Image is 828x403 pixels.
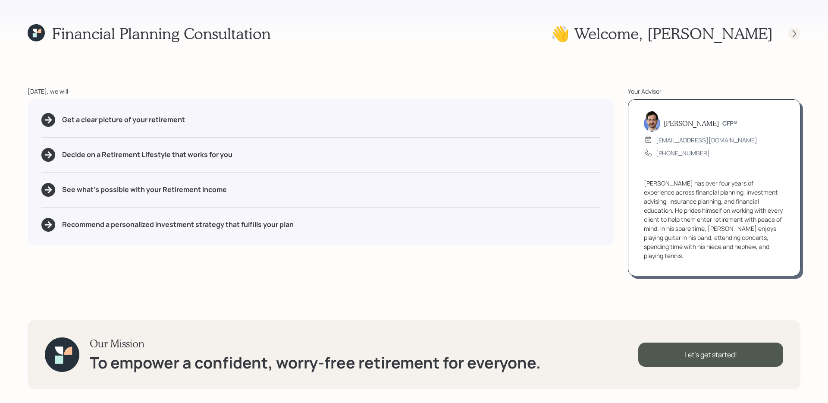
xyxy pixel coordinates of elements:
[664,119,719,127] h5: [PERSON_NAME]
[62,220,294,229] h5: Recommend a personalized investment strategy that fulfills your plan
[644,111,660,132] img: jonah-coleman-headshot.png
[656,135,757,145] div: [EMAIL_ADDRESS][DOMAIN_NAME]
[644,179,784,260] div: [PERSON_NAME] has over four years of experience across financial planning, investment advising, i...
[62,116,185,124] h5: Get a clear picture of your retirement
[90,353,541,372] h1: To empower a confident, worry-free retirement for everyone.
[90,337,541,350] h3: Our Mission
[628,87,800,96] div: Your Advisor
[638,343,783,367] div: Let's get started!
[28,87,614,96] div: [DATE], we will:
[550,24,773,43] h1: 👋 Welcome , [PERSON_NAME]
[62,151,232,159] h5: Decide on a Retirement Lifestyle that works for you
[656,148,710,157] div: [PHONE_NUMBER]
[722,120,737,127] h6: CFP®
[62,186,227,194] h5: See what's possible with your Retirement Income
[52,24,271,43] h1: Financial Planning Consultation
